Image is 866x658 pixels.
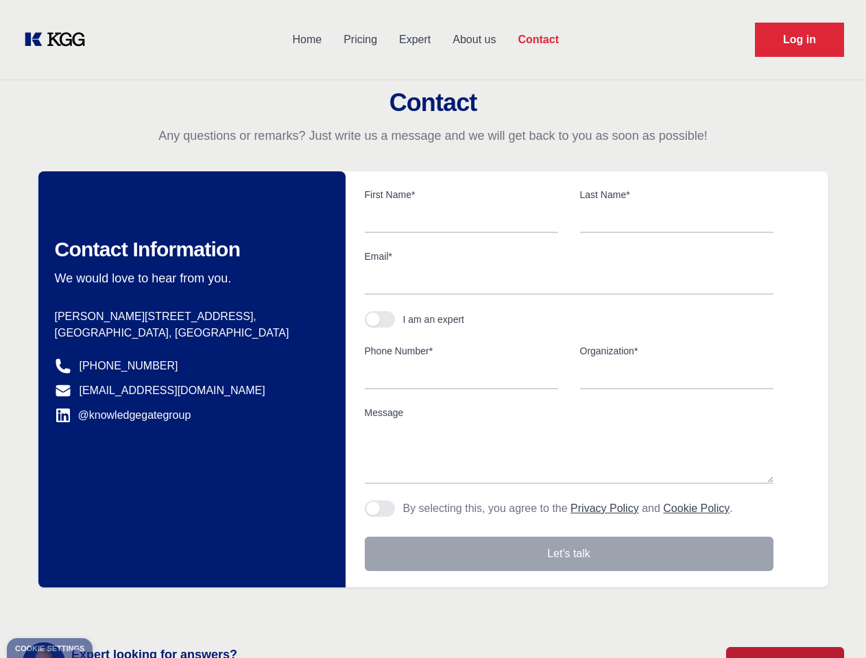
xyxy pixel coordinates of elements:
a: [PHONE_NUMBER] [80,358,178,374]
h2: Contact [16,89,850,117]
label: Organization* [580,344,773,358]
p: [PERSON_NAME][STREET_ADDRESS], [55,308,324,325]
h2: Contact Information [55,237,324,262]
p: [GEOGRAPHIC_DATA], [GEOGRAPHIC_DATA] [55,325,324,341]
p: By selecting this, you agree to the and . [403,500,733,517]
a: Request Demo [755,23,844,57]
a: Contact [507,22,570,58]
a: Privacy Policy [570,502,639,514]
a: Home [281,22,333,58]
label: Last Name* [580,188,773,202]
label: Phone Number* [365,344,558,358]
p: Any questions or remarks? Just write us a message and we will get back to you as soon as possible! [16,127,850,144]
a: KOL Knowledge Platform: Talk to Key External Experts (KEE) [22,29,96,51]
p: We would love to hear from you. [55,270,324,287]
label: First Name* [365,188,558,202]
iframe: Chat Widget [797,592,866,658]
label: Message [365,406,773,419]
a: Expert [388,22,442,58]
label: Email* [365,249,773,263]
a: [EMAIL_ADDRESS][DOMAIN_NAME] [80,382,265,399]
a: Pricing [333,22,388,58]
a: Cookie Policy [663,502,730,514]
a: About us [442,22,507,58]
div: Cookie settings [15,645,84,653]
div: I am an expert [403,313,465,326]
button: Let's talk [365,537,773,571]
a: @knowledgegategroup [55,407,191,424]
